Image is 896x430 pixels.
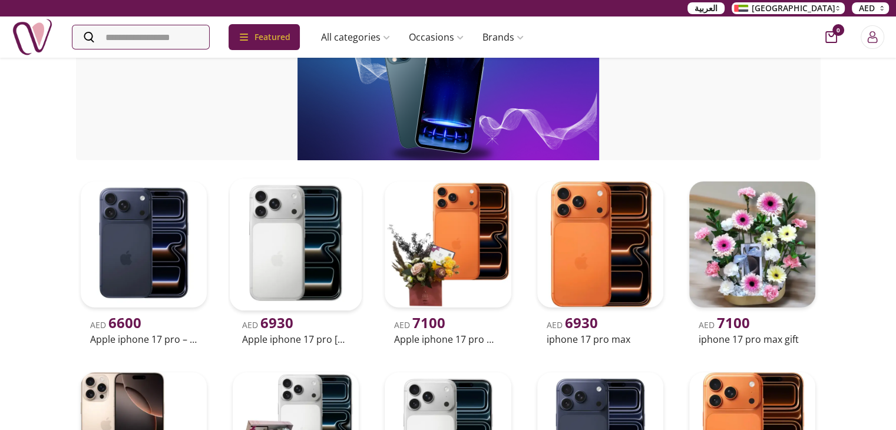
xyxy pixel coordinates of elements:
h2: Apple iphone 17 pro – deep blue [90,332,197,346]
span: 7100 [717,313,750,332]
img: uae-gifts-Apple iPhone 17 Pro – Deep Blue [81,181,207,307]
span: AED [547,319,598,330]
img: uae-gifts-Apple iPhone 17 Pro Max Silver [230,178,362,311]
span: 6930 [260,313,293,332]
button: [GEOGRAPHIC_DATA] [732,2,845,14]
img: Nigwa-uae-gifts [12,16,53,58]
span: [GEOGRAPHIC_DATA] [752,2,835,14]
a: All categories [312,25,399,49]
span: 6600 [108,313,141,332]
span: 6930 [565,313,598,332]
img: uae-gifts-iPhone 17 Pro Max GIFT [689,181,815,307]
a: Occasions [399,25,473,49]
img: uae-gifts-iPhone 17 Pro Max [537,181,663,307]
a: Brands [473,25,533,49]
a: uae-gifts-Apple iPhone 17 Pro – Deep BlueAED 6600Apple iphone 17 pro – deep blue [76,177,211,349]
a: uae-gifts-iPhone 17 Pro MaxAED 6930iphone 17 pro max [533,177,668,349]
input: Search [72,25,209,49]
span: AED [859,2,875,14]
div: Featured [229,24,300,50]
button: cart-button [825,31,837,43]
button: AED [852,2,889,14]
a: uae-gifts-Apple iPhone 17 Pro Max SilverAED 6930Apple iphone 17 pro [PERSON_NAME] [228,177,363,349]
img: Arabic_dztd3n.png [734,5,748,12]
span: 0 [832,24,844,36]
span: AED [699,319,750,330]
span: العربية [695,2,718,14]
img: uae-gifts-Apple iPhone 17 Pro Max gift [385,181,511,307]
span: 7100 [412,313,445,332]
button: Login [861,25,884,49]
a: uae-gifts-Apple iPhone 17 Pro Max giftAED 7100Apple iphone 17 pro max gift [380,177,515,349]
h2: iphone 17 pro max [547,332,654,346]
span: AED [90,319,141,330]
h2: Apple iphone 17 pro [PERSON_NAME] [242,332,349,346]
span: AED [242,319,293,330]
h2: iphone 17 pro max gift [699,332,806,346]
span: AED [394,319,445,330]
h2: Apple iphone 17 pro max gift [394,332,501,346]
a: uae-gifts-iPhone 17 Pro Max GIFTAED 7100iphone 17 pro max gift [685,177,820,349]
